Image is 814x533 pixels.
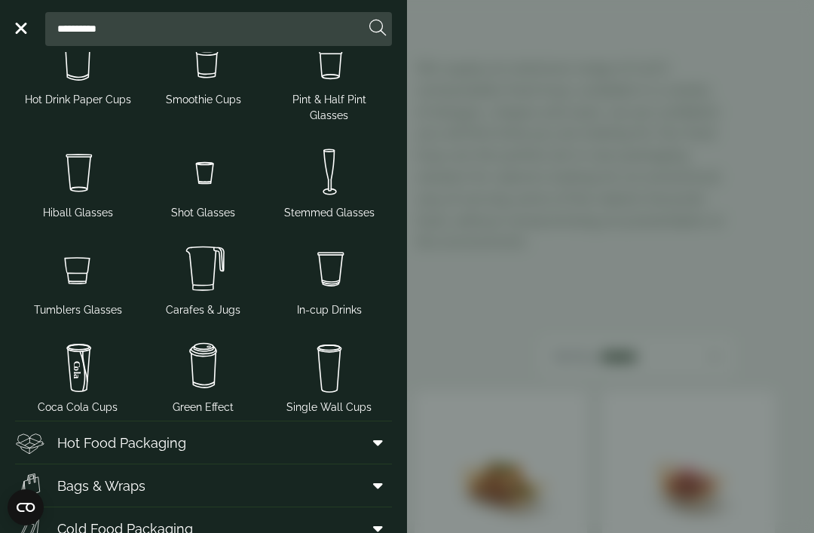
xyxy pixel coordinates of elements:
[21,336,135,397] img: cola.svg
[284,205,375,221] span: Stemmed Glasses
[8,489,44,525] button: Open CMP widget
[25,92,131,108] span: Hot Drink Paper Cups
[272,239,386,299] img: Incup_drinks.svg
[272,333,386,418] a: Single Wall Cups
[147,29,261,89] img: Smoothie_cups.svg
[21,29,135,89] img: HotDrink_paperCup.svg
[147,142,261,202] img: Shot_glass.svg
[171,205,235,221] span: Shot Glasses
[272,26,386,127] a: Pint & Half Pint Glasses
[147,336,261,397] img: HotDrink_paperCup.svg
[286,400,372,415] span: Single Wall Cups
[21,139,135,224] a: Hiball Glasses
[147,26,261,111] a: Smoothie Cups
[272,142,386,202] img: Stemmed_glass.svg
[34,302,122,318] span: Tumblers Glasses
[38,400,118,415] span: Coca Cola Cups
[147,236,261,321] a: Carafes & Jugs
[272,29,386,89] img: PintNhalf_cup.svg
[147,239,261,299] img: JugsNcaraffes.svg
[21,26,135,111] a: Hot Drink Paper Cups
[57,433,186,453] span: Hot Food Packaging
[15,470,45,501] img: Paper_carriers.svg
[147,333,261,418] a: Green Effect
[57,476,145,496] span: Bags & Wraps
[21,142,135,202] img: Hiball.svg
[272,336,386,397] img: plain-soda-cup.svg
[166,302,240,318] span: Carafes & Jugs
[272,139,386,224] a: Stemmed Glasses
[173,400,234,415] span: Green Effect
[15,427,45,458] img: Deli_box.svg
[21,333,135,418] a: Coca Cola Cups
[43,205,113,221] span: Hiball Glasses
[272,92,386,124] span: Pint & Half Pint Glasses
[166,92,241,108] span: Smoothie Cups
[147,139,261,224] a: Shot Glasses
[15,464,392,507] a: Bags & Wraps
[297,302,362,318] span: In-cup Drinks
[21,239,135,299] img: Tumbler_glass.svg
[272,236,386,321] a: In-cup Drinks
[21,236,135,321] a: Tumblers Glasses
[15,421,392,464] a: Hot Food Packaging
